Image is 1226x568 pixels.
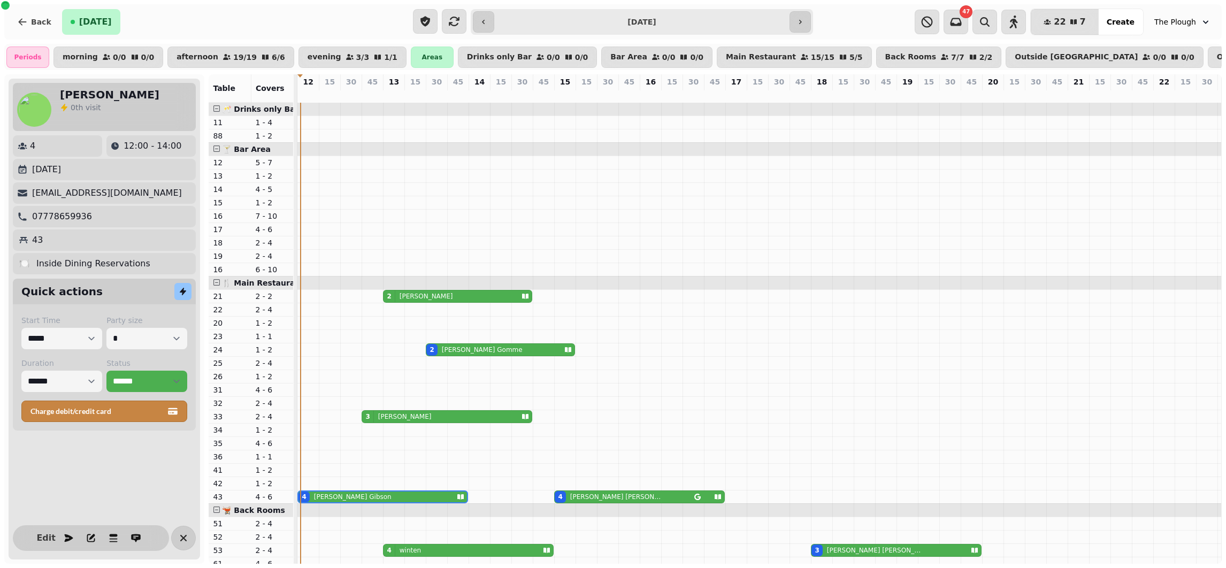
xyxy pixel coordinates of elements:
[255,492,289,502] p: 4 - 6
[726,53,796,62] p: Main Restaurant
[389,76,399,87] p: 13
[325,76,335,87] p: 15
[31,18,51,26] span: Back
[62,9,120,35] button: [DATE]
[255,237,289,248] p: 2 - 4
[9,9,60,35] button: Back
[213,237,247,248] p: 18
[106,357,187,368] label: Status
[688,76,699,87] p: 30
[962,9,970,14] span: 47
[410,76,420,87] p: 15
[849,53,863,61] p: 5 / 5
[811,53,834,61] p: 15 / 15
[255,318,289,328] p: 1 - 2
[885,53,937,62] p: Back Rooms
[255,518,289,529] p: 2 - 4
[582,89,591,100] p: 0
[753,89,762,100] p: 0
[795,76,806,87] p: 45
[113,53,126,61] p: 0 / 0
[539,89,548,100] p: 0
[255,371,289,382] p: 1 - 2
[903,89,911,100] p: 0
[35,527,57,549] button: Edit
[356,53,370,61] p: 3 / 3
[213,131,247,141] p: 88
[21,283,103,298] h2: Quick actions
[177,53,218,62] p: afternoon
[458,47,597,68] button: Drinks only Bar0/00/0
[796,89,804,100] p: 0
[1095,76,1105,87] p: 15
[378,412,432,421] p: [PERSON_NAME]
[558,493,562,501] div: 4
[213,478,247,489] p: 42
[646,89,655,100] p: 0
[314,493,392,501] p: [PERSON_NAME] Gibson
[255,425,289,435] p: 1 - 2
[690,53,703,61] p: 0 / 0
[1009,76,1020,87] p: 15
[860,89,869,100] p: 0
[17,92,51,126] img: aHR0cHM6Ly93d3cuZ3JhdmF0YXIuY29tL2F2YXRhci9kMGQyODFjYmNjOTRiZDFmNmY1NmQ2Mjg5OWQ4MmMwZT9zPTE1MCZkP...
[6,47,49,68] div: Periods
[882,89,890,100] p: 0
[255,171,289,181] p: 1 - 2
[308,53,341,62] p: evening
[141,53,155,61] p: 0 / 0
[775,89,783,100] p: 0
[547,53,560,61] p: 0 / 0
[213,84,235,93] span: Table
[1154,17,1196,27] span: The Plough
[1010,89,1018,100] p: 0
[40,534,52,542] span: Edit
[646,76,656,87] p: 16
[63,53,98,62] p: morning
[255,358,289,369] p: 2 - 4
[1148,12,1217,32] button: The Plough
[496,76,506,87] p: 15
[624,76,634,87] p: 45
[1116,76,1127,87] p: 30
[213,318,247,328] p: 20
[255,545,289,556] p: 2 - 4
[1095,89,1104,100] p: 0
[400,292,453,301] p: [PERSON_NAME]
[1053,89,1061,100] p: 0
[255,438,289,449] p: 4 - 6
[213,545,247,556] p: 53
[303,76,313,87] p: 12
[213,532,247,542] p: 52
[213,171,247,181] p: 13
[213,411,247,422] p: 33
[1031,89,1040,100] p: 0
[213,251,247,262] p: 19
[233,53,257,61] p: 19 / 19
[453,76,463,87] p: 45
[988,76,998,87] p: 20
[302,493,306,501] div: 4
[496,89,505,100] p: 0
[298,47,407,68] button: evening3/31/1
[668,89,676,100] p: 0
[817,89,826,100] p: 3
[979,53,993,61] p: 2 / 2
[167,47,294,68] button: afternoon19/196/6
[255,264,289,275] p: 6 - 10
[222,506,285,515] span: 🫕 Back Rooms
[387,546,391,555] div: 4
[213,331,247,342] p: 23
[124,139,181,152] p: 12:00 - 14:00
[467,53,532,62] p: Drinks only Bar
[1181,89,1190,100] p: 0
[710,89,719,100] p: 0
[213,264,247,275] p: 16
[1006,47,1203,68] button: Outside [GEOGRAPHIC_DATA]0/00/0
[304,89,312,100] p: 4
[539,76,549,87] p: 45
[255,331,289,342] p: 1 - 1
[474,76,485,87] p: 14
[347,89,355,100] p: 0
[75,103,86,112] span: th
